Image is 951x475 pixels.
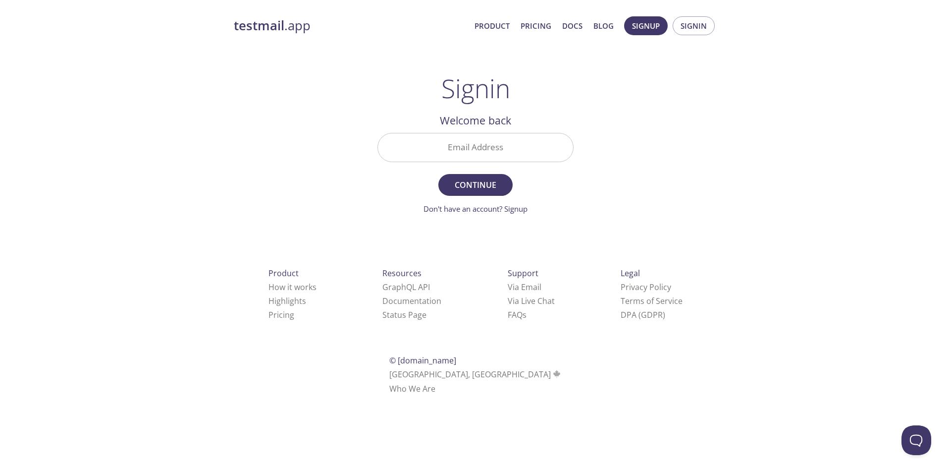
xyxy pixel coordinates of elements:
[449,178,502,192] span: Continue
[673,16,715,35] button: Signin
[423,204,528,214] a: Don't have an account? Signup
[475,19,510,32] a: Product
[624,16,668,35] button: Signup
[234,17,284,34] strong: testmail
[438,174,513,196] button: Continue
[441,73,510,103] h1: Signin
[562,19,582,32] a: Docs
[508,309,527,320] a: FAQ
[621,282,671,293] a: Privacy Policy
[268,282,317,293] a: How it works
[389,369,562,380] span: [GEOGRAPHIC_DATA], [GEOGRAPHIC_DATA]
[621,309,665,320] a: DPA (GDPR)
[621,268,640,279] span: Legal
[389,383,435,394] a: Who We Are
[382,282,430,293] a: GraphQL API
[621,296,683,306] a: Terms of Service
[681,19,707,32] span: Signin
[382,296,441,306] a: Documentation
[632,19,660,32] span: Signup
[593,19,614,32] a: Blog
[268,296,306,306] a: Highlights
[508,268,538,279] span: Support
[268,309,294,320] a: Pricing
[268,268,299,279] span: Product
[382,309,426,320] a: Status Page
[521,19,551,32] a: Pricing
[901,425,931,455] iframe: Help Scout Beacon - Open
[523,309,527,320] span: s
[377,112,574,129] h2: Welcome back
[382,268,422,279] span: Resources
[508,296,555,306] a: Via Live Chat
[508,282,541,293] a: Via Email
[234,17,467,34] a: testmail.app
[389,355,456,366] span: © [DOMAIN_NAME]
